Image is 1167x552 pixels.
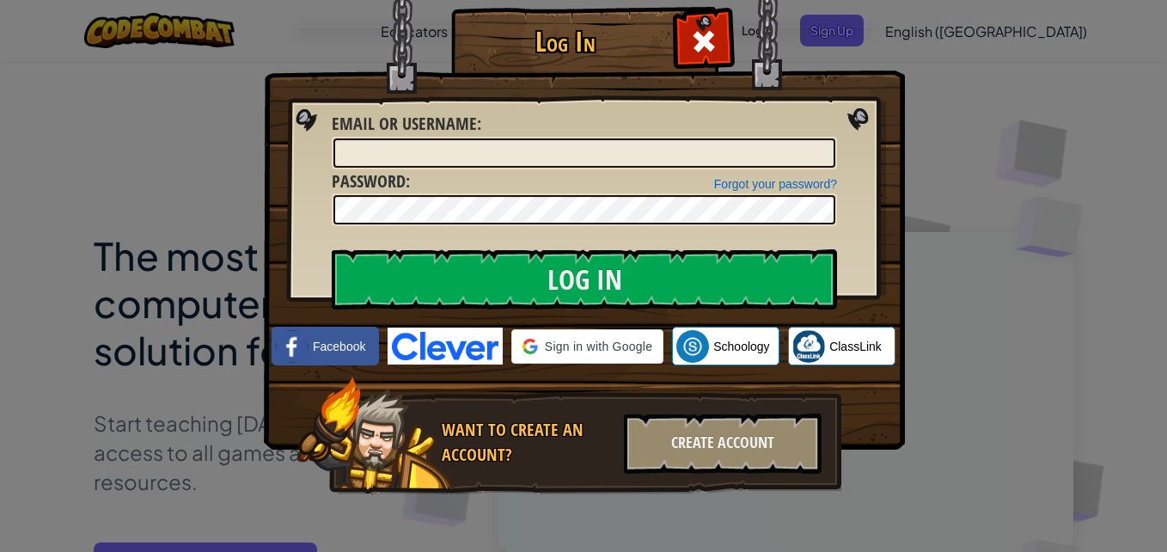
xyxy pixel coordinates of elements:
[332,169,410,194] label: :
[455,27,675,57] h1: Log In
[332,112,481,137] label: :
[276,330,309,363] img: facebook_small.png
[442,418,614,467] div: Want to create an account?
[545,338,652,355] span: Sign in with Google
[829,338,882,355] span: ClassLink
[624,414,822,474] div: Create Account
[713,338,769,355] span: Schoology
[676,330,709,363] img: schoology.png
[714,177,837,191] a: Forgot your password?
[313,338,365,355] span: Facebook
[332,249,837,310] input: Log In
[332,112,477,135] span: Email or Username
[388,328,503,365] img: clever-logo-blue.png
[511,329,663,364] div: Sign in with Google
[332,169,406,193] span: Password
[792,330,825,363] img: classlink-logo-small.png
